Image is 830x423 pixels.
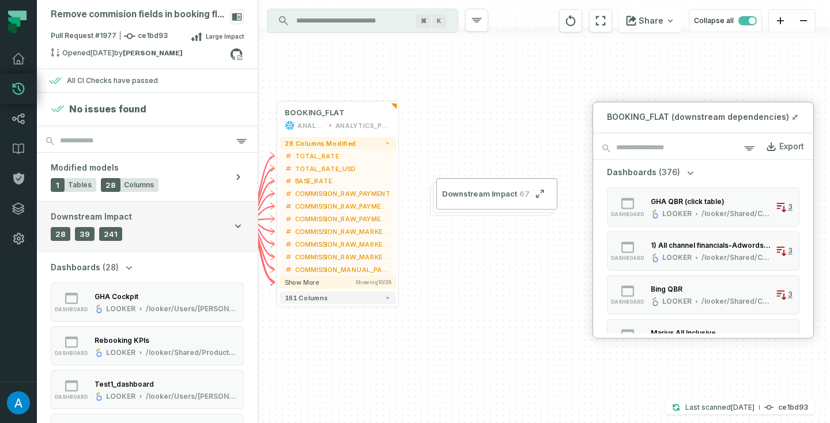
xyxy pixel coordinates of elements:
span: dashboard [611,211,644,217]
span: COMMISSION_RAW_PAYMENT_EUR [295,202,391,211]
button: dashboardLOOKER/looker/Shared/Customer Acquisition/Bing Ads3 [607,275,799,314]
div: LOOKER [106,392,135,401]
button: dashboardLOOKER/looker/Users/[PERSON_NAME] [51,370,244,409]
a: View on github [229,47,244,62]
span: float [285,202,292,210]
div: Test1_dashboard [95,380,154,388]
span: Downstream Impact [51,211,132,222]
g: Edge from 02459b7271d0e1ea90d0b191ee51783e to 809e3e11330a865e66dcb4cafb5bb8e0 [246,220,274,257]
span: float [285,215,292,222]
button: dashboardLOOKER/looker/Users/[PERSON_NAME]3 [607,319,799,358]
div: GHA QBR (click table) [651,197,725,206]
span: 1 [51,178,65,192]
span: COMMISSION_MANUAL_PAYMENT [295,265,391,274]
span: 3 [788,246,793,255]
div: 1) All channel financials-Adwords & Bing [651,241,771,250]
span: Large Impact [206,32,244,41]
div: /looker/Shared/Product Group:: BoVio/Rebooking [146,348,237,357]
span: Dashboards [607,167,657,178]
div: LOOKER [106,304,135,314]
span: BOOKING_FLAT (downstream dependencies) [607,111,789,123]
span: Columns [124,180,154,190]
button: COMMISSION_RAW_PAYMENT_EUR [280,200,396,213]
span: float [285,266,292,273]
div: LOOKER [106,348,135,357]
div: All CI Checks have passed [67,76,158,85]
button: zoom out [792,10,815,32]
span: float [285,240,292,248]
div: LOOKER [662,209,692,218]
span: dashboard [611,299,644,305]
div: ANALYTICS [297,120,325,131]
div: Remove commision fields in booking flat [51,9,225,20]
button: COMMISSION_RAW_MARKETING [280,225,396,238]
div: Export [779,142,804,152]
span: float [285,190,292,197]
button: dashboardLOOKER/looker/Shared/Product Group:: [PERSON_NAME]/Rebooking [51,326,244,365]
div: Bing QBR [651,285,682,293]
div: GHA Cockpit [95,292,138,301]
p: Last scanned [685,402,754,413]
button: Last scanned[DATE] 9:45:20 PMce1bd93 [665,401,815,414]
button: Dashboards(376) [607,167,696,178]
button: Downstream Impact67 [436,178,557,210]
span: dashboard [55,350,88,356]
img: avatar of Adekunle Babatunde [7,391,30,414]
div: Marius All Inclusive [651,328,716,337]
span: Press ⌘ + K to focus the search bar [432,14,446,28]
g: Edge from 02459b7271d0e1ea90d0b191ee51783e to 809e3e11330a865e66dcb4cafb5bb8e0 [246,168,274,220]
span: TOTAL_RATE_USD [295,164,391,173]
div: /looker/Users/Kostiantyn Ievdokimov [146,392,237,401]
span: 28 [101,178,120,192]
a: Export [756,138,804,158]
div: Rebooking KPIs [95,336,149,345]
button: Modified models1Tables28Columns [37,153,258,201]
button: Dashboards(28) [51,262,135,273]
div: /looker/Shared/Customer Acquisition/Bing Ads [701,297,771,306]
div: /looker/Users/Bruno Guitarrari [146,304,237,314]
span: Pull Request #1977 ce1bd93 [51,31,168,42]
button: TOTAL_RATE_USD [280,162,396,175]
h4: No issues found [69,102,146,116]
span: decimal [285,152,292,160]
button: COMMISSION_RAW_PAYMENT [280,187,396,200]
span: decimal [285,165,292,172]
button: dashboardLOOKER/looker/Shared/Customer Acquisition/Google Hotel Ads/GHA3 [607,187,799,226]
button: Downstream Impact2839241 [37,202,258,250]
span: BASE_RATE [295,176,391,186]
span: COMMISSION_RAW_MARKETING [295,226,391,236]
button: COMMISSION_RAW_PAYMENT_USD [280,213,396,225]
span: BOOKING_FLAT [285,108,345,118]
span: float [285,228,292,235]
button: Show moreShowing10/28 [280,275,396,288]
button: Share [619,9,682,32]
span: 161 columns [285,294,327,301]
span: 3 [788,290,793,299]
div: LOOKER [662,253,692,262]
button: dashboardLOOKER/looker/Users/[PERSON_NAME] [51,282,244,322]
span: Downstream Impact [442,189,517,199]
span: Show more [285,278,319,286]
div: Opened by [51,48,230,62]
span: dashboard [55,307,88,312]
span: 241 [99,227,122,241]
span: Tables [68,180,92,190]
button: TOTAL_RATE [280,149,396,162]
span: COMMISSION_RAW_PAYMENT [295,189,391,198]
span: TOTAL_RATE [295,151,391,160]
relative-time: Aug 20, 2025, 9:45 PM EDT [731,403,754,411]
button: BASE_RATE [280,175,396,187]
div: /looker/Shared/Customer Acquisition/Adwords [701,253,771,262]
button: COMMISSION_MANUAL_PAYMENT [280,263,396,275]
relative-time: Aug 19, 2025, 2:51 PM EDT [90,48,114,57]
button: zoom in [769,10,792,32]
span: COMMISSION_RAW_MARKETING_EUR [295,239,391,248]
g: Edge from 02459b7271d0e1ea90d0b191ee51783e to 809e3e11330a865e66dcb4cafb5bb8e0 [246,206,274,220]
span: dashboard [611,255,644,261]
span: Dashboards [51,262,100,273]
span: 28 columns modified [285,139,356,147]
button: COMMISSION_RAW_MARKETING_USD [280,251,396,263]
div: LOOKER [662,297,692,306]
span: dashboard [55,394,88,400]
span: Modified models [51,162,119,173]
